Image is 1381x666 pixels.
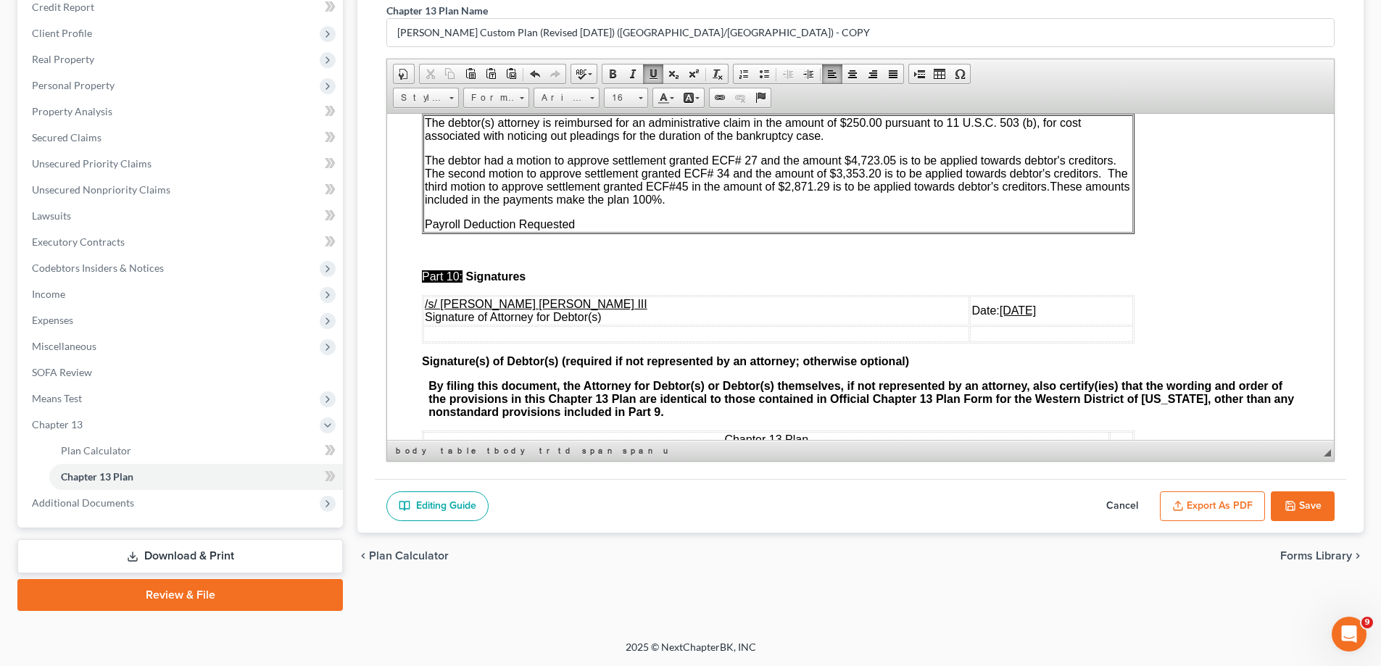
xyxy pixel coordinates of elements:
a: Align Left [822,64,842,83]
a: table element [438,444,483,458]
a: Italic [623,64,643,83]
i: chevron_right [1352,550,1364,562]
a: SOFA Review [20,359,343,386]
span: Chapter 13 Plan [337,320,421,332]
span: Forms Library [1280,550,1352,562]
a: Superscript [684,64,704,83]
a: Unsecured Nonpriority Claims [20,177,343,203]
strong: By filing this document, the Attorney for Debtor(s) or Debtor(s) themselves, if not represented b... [41,266,907,304]
a: Spell Checker [571,64,597,83]
span: Expenses [32,314,73,326]
a: Redo [545,64,565,83]
a: Underline [643,64,663,83]
a: u element [660,444,669,458]
span: Unsecured Nonpriority Claims [32,183,170,196]
a: Text Color [653,88,679,107]
a: Increase Indent [798,64,818,83]
a: Editing Guide [386,491,489,522]
span: Real Property [32,53,94,65]
a: Document Properties [394,64,414,83]
a: span element [620,444,659,458]
button: Forms Library chevron_right [1280,550,1364,562]
i: chevron_left [357,550,369,562]
a: Paste [460,64,481,83]
a: Styles [393,88,459,108]
span: Plan Calculator [61,444,131,457]
span: Miscellaneous [32,340,96,352]
span: 9 [1361,617,1373,628]
a: Unsecured Priority Claims [20,151,343,177]
a: Center [842,64,863,83]
span: Arial [534,88,585,107]
a: Insert Page Break for Printing [909,64,929,83]
span: Income [32,288,65,300]
a: Decrease Indent [778,64,798,83]
span: Styles [394,88,444,107]
span: 16 [605,88,634,107]
span: Property Analysis [32,105,112,117]
span: Signature(s) of Debtor(s) (required if not represented by an attorney; otherwise optional) [35,241,522,254]
span: Format [464,88,515,107]
span: Plan Calculator [369,550,449,562]
a: Link [710,88,730,107]
u: [DATE] [613,191,649,203]
a: 16 [604,88,648,108]
span: Credit Report [32,1,94,13]
button: Save [1271,491,1335,522]
a: Subscript [663,64,684,83]
iframe: Rich Text Editor, document-ckeditor [387,114,1334,440]
button: Cancel [1090,491,1154,522]
a: Cut [420,64,440,83]
span: Secured Claims [32,131,101,143]
a: Undo [525,64,545,83]
a: Insert Special Character [950,64,970,83]
a: Remove Format [708,64,728,83]
div: 2025 © NextChapterBK, INC [278,640,1104,666]
span: Resize [1324,449,1331,457]
input: Enter name... [387,19,1334,46]
span: Date: [584,191,649,203]
label: Chapter 13 Plan Name [386,3,488,18]
span: Additional Documents [32,496,134,509]
span: Chapter 13 [32,418,83,430]
button: Export as PDF [1160,491,1265,522]
span: SOFA Review [32,366,92,378]
a: body element [393,444,436,458]
a: Download & Print [17,539,343,573]
span: Chapter 13 Plan [61,470,133,483]
a: Format [463,88,529,108]
span: Means Test [32,392,82,404]
a: Bold [602,64,623,83]
a: Arial [534,88,600,108]
a: tbody element [484,444,535,458]
a: td element [555,444,578,458]
a: Justify [883,64,903,83]
a: Lawsuits [20,203,343,229]
a: Chapter 13 Plan [49,464,343,490]
span: Lawsuits [32,209,71,222]
a: Align Right [863,64,883,83]
button: chevron_left Plan Calculator [357,550,449,562]
a: Paste as plain text [481,64,501,83]
a: Secured Claims [20,125,343,151]
a: Review & File [17,579,343,611]
a: Plan Calculator [49,438,343,464]
iframe: Intercom live chat [1332,617,1367,652]
a: tr element [536,444,554,458]
span: Unsecured Priority Claims [32,157,152,170]
a: Insert/Remove Bulleted List [754,64,774,83]
span: Client Profile [32,27,92,39]
a: Unlink [730,88,750,107]
a: Paste from Word [501,64,521,83]
a: Table [929,64,950,83]
a: Background Color [679,88,704,107]
a: Property Analysis [20,99,343,125]
a: Anchor [750,88,771,107]
a: span element [579,444,618,458]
